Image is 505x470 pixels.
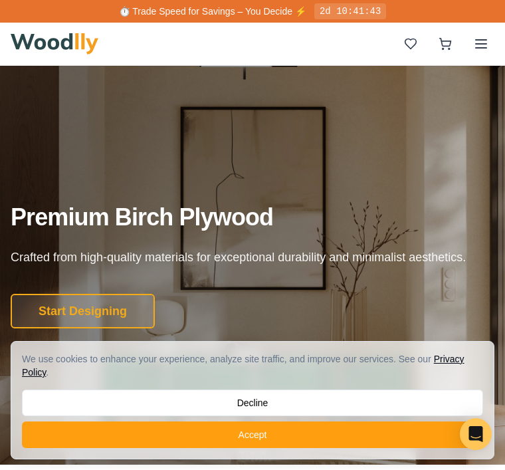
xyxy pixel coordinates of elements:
p: Crafted from high-quality materials for exceptional durability and minimalist aesthetics. [11,248,494,267]
div: We use cookies to enhance your experience, analyze site traffic, and improve our services. See our . [22,352,483,379]
span: ⏱️ Trade Speed for Savings – You Decide ⚡ [119,6,306,17]
div: 2d 10:41:43 [314,3,386,19]
button: Start Designing [11,294,155,328]
div: Open Intercom Messenger [460,418,492,450]
button: Accept [22,421,483,448]
button: Decline [22,390,483,416]
img: Woodlly [11,33,98,55]
h1: Premium Birch Plywood [11,202,494,232]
